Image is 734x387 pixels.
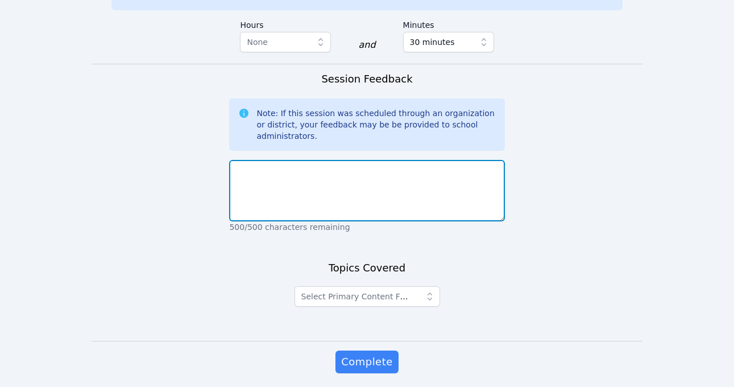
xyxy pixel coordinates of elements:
[341,354,392,370] span: Complete
[295,286,440,307] button: Select Primary Content Focus
[329,260,405,276] h3: Topics Covered
[240,32,331,52] button: None
[335,351,398,373] button: Complete
[403,32,494,52] button: 30 minutes
[321,71,412,87] h3: Session Feedback
[403,15,494,32] label: Minutes
[410,35,455,49] span: 30 minutes
[358,38,375,52] div: and
[229,221,504,233] p: 500/500 characters remaining
[247,38,268,47] span: None
[301,292,418,301] span: Select Primary Content Focus
[240,15,331,32] label: Hours
[256,108,495,142] div: Note: If this session was scheduled through an organization or district, your feedback may be be ...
